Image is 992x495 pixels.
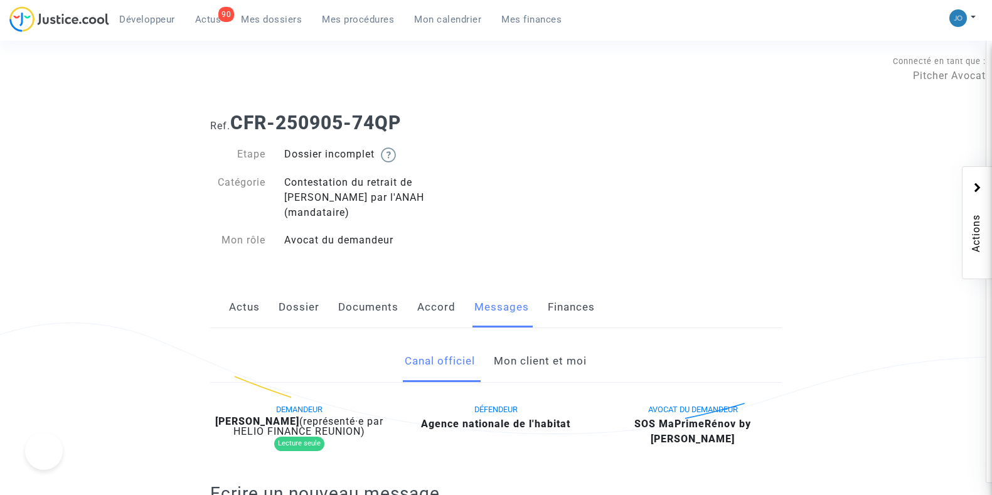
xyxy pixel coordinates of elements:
a: Développeur [109,10,185,29]
span: Connecté en tant que : [893,56,986,66]
div: Lecture seule [274,437,324,451]
span: AVOCAT DU DEMANDEUR [648,405,738,414]
a: Finances [548,287,595,328]
a: 90Actus [185,10,232,29]
a: Mes procédures [312,10,404,29]
div: Mon rôle [201,233,275,248]
b: Agence nationale de l'habitat [421,418,570,430]
a: Mon client et moi [494,341,587,382]
b: [PERSON_NAME] [215,415,299,427]
span: Mes dossiers [241,14,302,25]
a: Documents [338,287,398,328]
b: CFR-250905-74QP [230,112,401,134]
a: Messages [474,287,529,328]
a: Mon calendrier [404,10,491,29]
div: Avocat du demandeur [275,233,496,248]
span: DEMANDEUR [276,405,323,414]
span: Développeur [119,14,175,25]
img: help.svg [381,147,396,162]
span: DÉFENDEUR [474,405,518,414]
a: Mes dossiers [231,10,312,29]
span: Mes finances [501,14,562,25]
a: Mes finances [491,10,572,29]
a: Dossier [279,287,319,328]
a: Actus [229,287,260,328]
div: Etape [201,147,275,162]
a: Canal officiel [405,341,475,382]
div: Dossier incomplet [275,147,496,162]
img: 45a793c8596a0d21866ab9c5374b5e4b [949,9,967,27]
div: 90 [218,7,234,22]
span: Actus [195,14,221,25]
b: SOS MaPrimeRénov by [PERSON_NAME] [634,418,751,445]
a: Accord [417,287,456,328]
span: Mon calendrier [414,14,481,25]
img: jc-logo.svg [9,6,109,32]
div: Contestation du retrait de [PERSON_NAME] par l'ANAH (mandataire) [275,175,496,220]
span: Ref. [210,120,230,132]
span: Mes procédures [322,14,394,25]
div: Catégorie [201,175,275,220]
iframe: Help Scout Beacon - Open [25,432,63,470]
span: Actions [969,179,984,272]
span: (représenté·e par HELIO FINANCE REUNION) [233,415,383,437]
